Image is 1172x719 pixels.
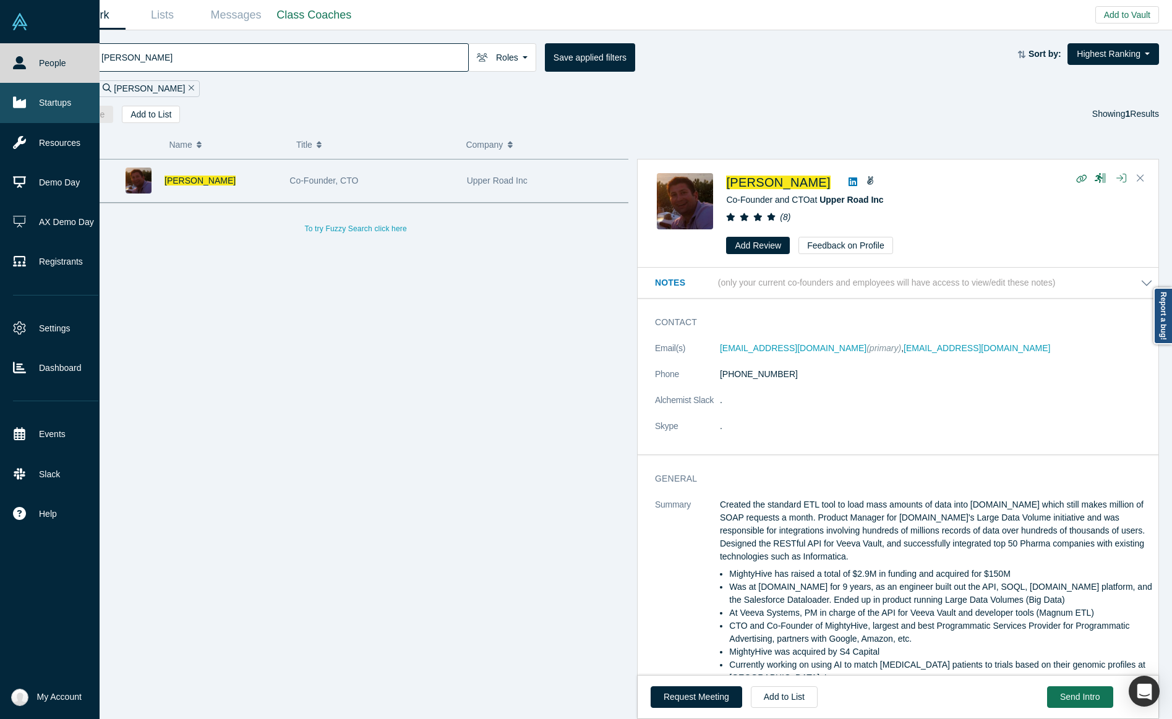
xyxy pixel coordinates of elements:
a: Upper Road Inc [819,195,883,205]
a: Class Coaches [273,1,356,30]
a: [PHONE_NUMBER] [720,369,798,379]
img: Anna Sanchez's Account [11,689,28,706]
button: Request Meeting [651,686,742,708]
li: At Veeva Systems, PM in charge of the API for Veeva Vault and developer tools (Magnum ETL) [729,606,1153,619]
button: Remove Filter [185,82,194,96]
p: Created the standard ETL tool to load mass amounts of data into [DOMAIN_NAME] which still makes m... [720,498,1153,563]
a: [EMAIL_ADDRESS][DOMAIN_NAME] [904,343,1050,353]
button: Feedback on Profile [798,237,893,254]
span: Name [169,132,192,158]
dd: . [720,420,1153,433]
li: MightyHive has raised a total of $2.9M in funding and acquired for $150M [729,568,1153,581]
h3: Contact [655,316,1136,329]
li: Currently working on using AI to match [MEDICAL_DATA] patients to trials based on their genomic p... [729,658,1153,684]
li: CTO and Co-Founder of MightyHive, largest and best Programmatic Services Provider for Programmati... [729,619,1153,645]
strong: Sort by: [1029,49,1061,59]
a: Report a bug! [1153,287,1172,344]
button: My Account [11,689,82,706]
dt: Phone [655,368,720,394]
span: Results [1126,109,1159,119]
h3: General [655,472,1136,485]
a: [PERSON_NAME] [165,176,236,185]
img: Alchemist Vault Logo [11,13,28,30]
button: Send Intro [1047,686,1113,708]
button: Add to List [751,686,818,708]
button: Add to List [122,106,180,123]
button: Title [296,132,453,158]
div: [PERSON_NAME] [97,80,200,97]
img: Lexi Viripaeff's Profile Image [126,168,152,194]
span: Title [296,132,312,158]
li: MightyHive was acquired by S4 Capital [729,645,1153,658]
span: Help [39,508,57,521]
input: Search by name, title, company, summary, expertise, investment criteria or topics of focus [100,43,468,72]
dt: Skype [655,420,720,446]
a: [PERSON_NAME] [726,176,830,189]
dd: , [720,342,1153,355]
button: Name [169,132,283,158]
button: To try Fuzzy Search click here [296,221,416,237]
button: Add to Vault [1095,6,1159,23]
button: Highest Ranking [1067,43,1159,65]
button: Close [1131,169,1150,189]
h3: Notes [655,276,716,289]
span: Co-Founder, CTO [289,176,358,185]
strong: 1 [1126,109,1131,119]
li: Was at [DOMAIN_NAME] for 9 years, as an engineer built out the API, SOQL, [DOMAIN_NAME] platform,... [729,581,1153,606]
img: Lexi Viripaeff's Profile Image [657,173,713,229]
dt: Email(s) [655,342,720,368]
span: Co-Founder and CTO at [726,195,883,205]
dd: . [720,394,1153,407]
span: Company [466,132,503,158]
a: [EMAIL_ADDRESS][DOMAIN_NAME] [720,343,866,353]
button: Save applied filters [545,43,635,72]
dt: Summary [655,498,720,697]
button: Notes (only your current co-founders and employees will have access to view/edit these notes) [655,276,1153,289]
button: Add Review [726,237,790,254]
p: (only your current co-founders and employees will have access to view/edit these notes) [718,278,1056,288]
a: Lists [126,1,199,30]
dt: Alchemist Slack [655,394,720,420]
a: Messages [199,1,273,30]
button: Roles [468,43,536,72]
span: Upper Road Inc [467,176,528,185]
div: Showing [1092,106,1159,123]
span: My Account [37,691,82,704]
span: (primary) [866,343,901,353]
button: Company [466,132,623,158]
i: ( 8 ) [780,212,790,222]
